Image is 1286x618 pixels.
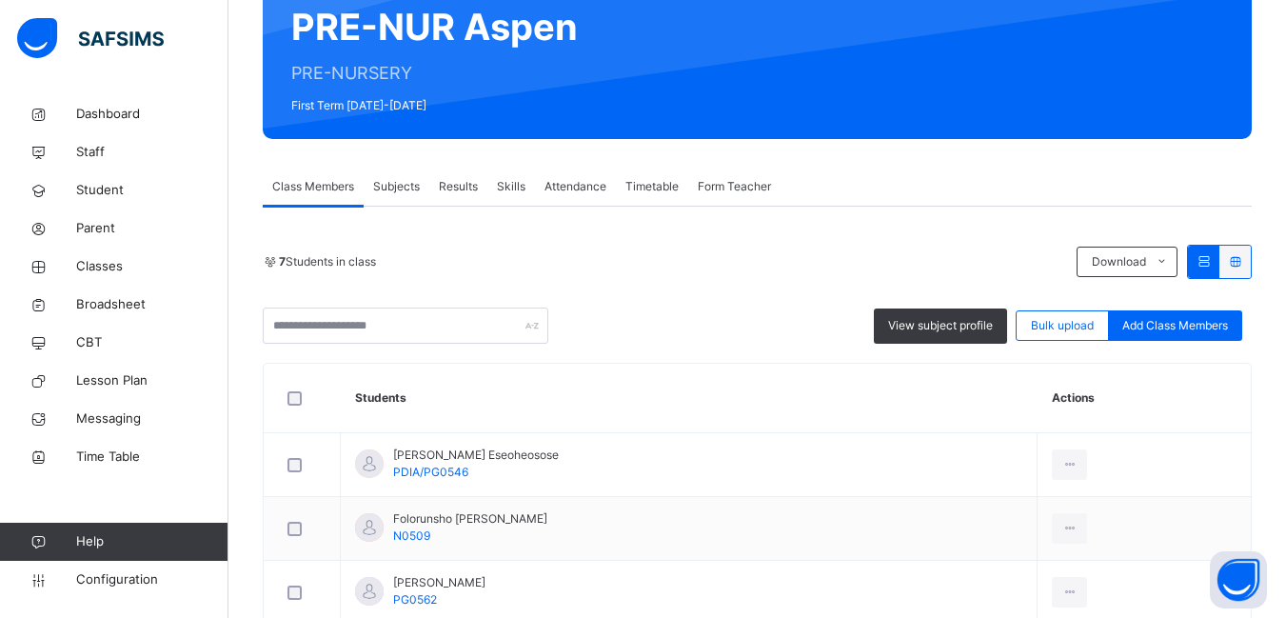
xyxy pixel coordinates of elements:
[1122,317,1228,334] span: Add Class Members
[76,532,228,551] span: Help
[76,257,228,276] span: Classes
[439,178,478,195] span: Results
[698,178,771,195] span: Form Teacher
[1092,253,1146,270] span: Download
[272,178,354,195] span: Class Members
[341,364,1038,433] th: Students
[76,181,228,200] span: Student
[17,18,164,58] img: safsims
[888,317,993,334] span: View subject profile
[373,178,420,195] span: Subjects
[544,178,606,195] span: Attendance
[279,254,286,269] b: 7
[279,253,376,270] span: Students in class
[393,592,437,607] span: PG0562
[76,371,228,390] span: Lesson Plan
[393,447,559,464] span: [PERSON_NAME] Eseoheosose
[1031,317,1094,334] span: Bulk upload
[76,105,228,124] span: Dashboard
[625,178,679,195] span: Timetable
[393,510,547,528] span: Folorunsho [PERSON_NAME]
[497,178,525,195] span: Skills
[393,465,468,479] span: PDIA/PG0546
[76,448,228,467] span: Time Table
[76,219,228,238] span: Parent
[76,570,228,589] span: Configuration
[1210,551,1267,608] button: Open asap
[76,295,228,314] span: Broadsheet
[76,409,228,429] span: Messaging
[291,97,578,114] span: First Term [DATE]-[DATE]
[393,574,485,591] span: [PERSON_NAME]
[393,528,430,543] span: N0509
[76,333,228,352] span: CBT
[76,143,228,162] span: Staff
[1038,364,1251,433] th: Actions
